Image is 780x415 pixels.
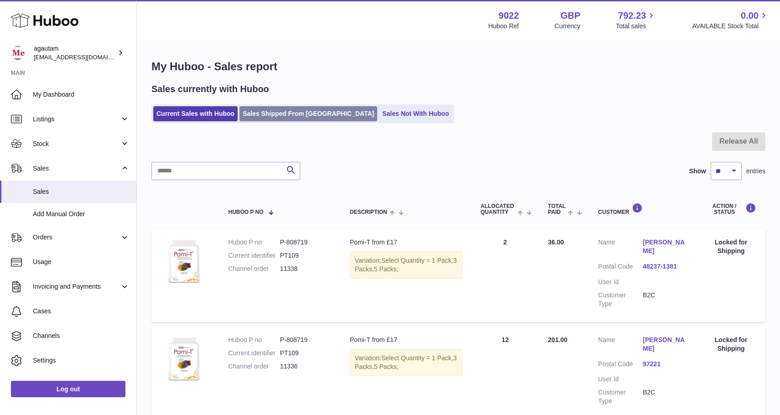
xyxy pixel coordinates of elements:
[228,238,280,247] dt: Huboo P no
[33,164,120,173] span: Sales
[33,90,130,99] span: My Dashboard
[34,44,116,62] div: agautam
[692,10,769,31] a: 0.00 AVAILABLE Stock Total
[228,362,280,371] dt: Channel order
[616,10,656,31] a: 792.23 Total sales
[598,238,643,258] dt: Name
[33,233,120,242] span: Orders
[692,22,769,31] span: AVAILABLE Stock Total
[355,354,457,370] span: Select Quantity = 1 Pack,3 Packs,5 Packs;
[598,262,643,273] dt: Postal Code
[598,291,643,308] dt: Customer Type
[33,115,120,124] span: Listings
[280,238,332,247] dd: P-808719
[33,187,130,196] span: Sales
[228,251,280,260] dt: Current identifier
[598,360,643,371] dt: Postal Code
[643,238,687,255] a: [PERSON_NAME]
[350,251,463,279] div: Variation:
[280,362,332,371] dd: 11336
[151,83,269,95] h2: Sales currently with Huboo
[746,167,765,176] span: entries
[350,209,387,215] span: Description
[280,336,332,344] dd: P-808719
[228,265,280,273] dt: Channel order
[706,203,756,215] div: Action / Status
[11,46,25,60] img: info@naturemedical.co.uk
[161,336,206,381] img: PTVLWebsiteFront.jpg
[643,360,687,368] a: 97221
[33,258,130,266] span: Usage
[355,257,457,273] span: Select Quantity = 1 Pack,3 Packs,5 Packs;
[280,265,332,273] dd: 11338
[228,349,280,358] dt: Current identifier
[598,336,643,355] dt: Name
[379,106,452,121] a: Sales Not With Huboo
[689,167,706,176] label: Show
[548,203,566,215] span: Total paid
[706,238,756,255] div: Locked for Shipping
[280,349,332,358] dd: PT109
[481,203,515,215] span: ALLOCATED Quantity
[33,210,130,218] span: Add Manual Order
[350,238,463,247] div: Pomi-T from £17
[350,349,463,376] div: Variation:
[350,336,463,344] div: Pomi-T from £17
[598,375,643,384] dt: User Id
[34,53,134,61] span: [EMAIL_ADDRESS][DOMAIN_NAME]
[33,307,130,316] span: Cases
[598,278,643,286] dt: User Id
[151,59,765,74] h1: My Huboo - Sales report
[548,336,567,343] span: 201.00
[228,209,263,215] span: Huboo P no
[548,239,564,246] span: 36.00
[618,10,646,22] span: 792.23
[489,22,519,31] div: Huboo Ref
[643,291,687,308] dd: B2C
[33,356,130,365] span: Settings
[33,332,130,340] span: Channels
[239,106,377,121] a: Sales Shipped From [GEOGRAPHIC_DATA]
[33,140,120,148] span: Stock
[706,336,756,353] div: Locked for Shipping
[11,381,125,397] a: Log out
[643,262,687,271] a: 48237-1381
[561,10,580,22] strong: GBP
[598,388,643,405] dt: Customer Type
[499,10,519,22] strong: 9022
[161,238,206,284] img: PTVLWebsiteFront.jpg
[280,251,332,260] dd: PT109
[643,388,687,405] dd: B2C
[598,203,687,215] div: Customer
[472,229,539,322] td: 2
[228,336,280,344] dt: Huboo P no
[741,10,759,22] span: 0.00
[33,282,120,291] span: Invoicing and Payments
[643,336,687,353] a: [PERSON_NAME]
[153,106,238,121] a: Current Sales with Huboo
[555,22,581,31] div: Currency
[616,22,656,31] span: Total sales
